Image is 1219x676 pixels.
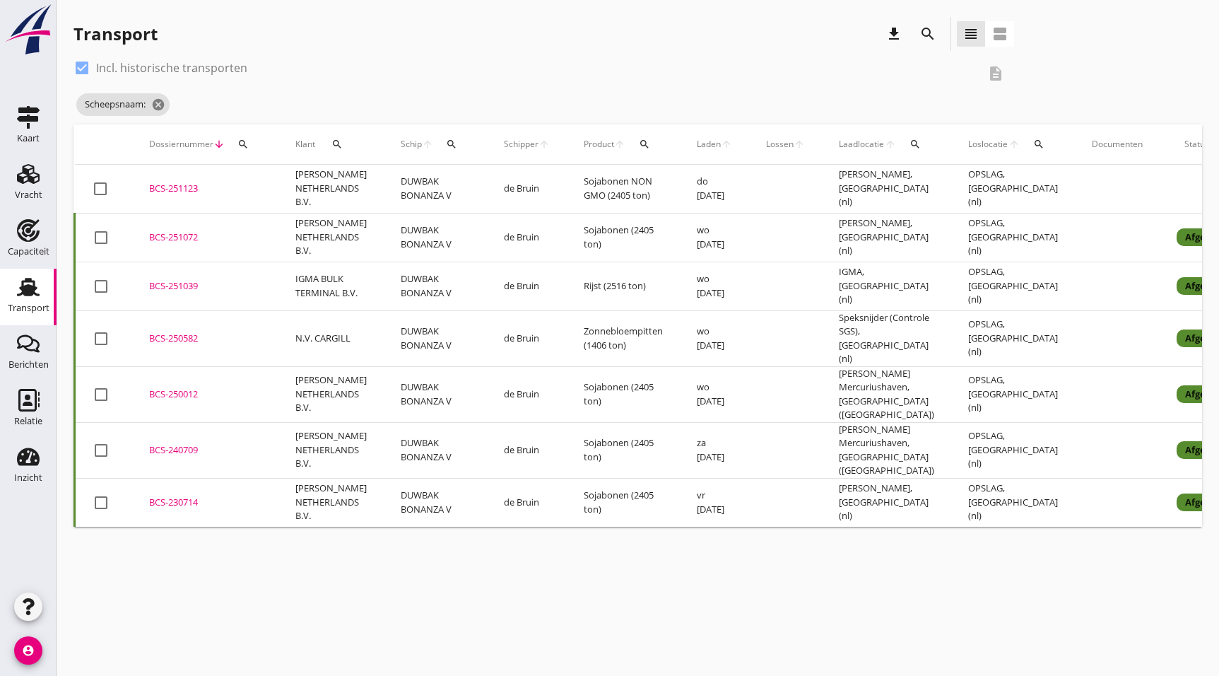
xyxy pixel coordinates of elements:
[538,139,550,150] i: arrow_upward
[794,139,805,150] i: arrow_upward
[951,478,1075,527] td: OPSLAG, [GEOGRAPHIC_DATA] (nl)
[951,213,1075,262] td: OPSLAG, [GEOGRAPHIC_DATA] (nl)
[278,478,384,527] td: [PERSON_NAME] NETHERLANDS B.V.
[567,366,680,422] td: Sojabonen (2405 ton)
[822,310,951,366] td: Speksnijder (Controle SGS), [GEOGRAPHIC_DATA] (nl)
[680,165,749,214] td: do [DATE]
[278,310,384,366] td: N.V. CARGILL
[680,310,749,366] td: wo [DATE]
[951,366,1075,422] td: OPSLAG, [GEOGRAPHIC_DATA] (nl)
[919,25,936,42] i: search
[237,139,249,150] i: search
[822,165,951,214] td: [PERSON_NAME], [GEOGRAPHIC_DATA] (nl)
[567,262,680,310] td: Rijst (2516 ton)
[697,138,721,151] span: Laden
[76,93,170,116] span: Scheepsnaam:
[384,478,487,527] td: DUWBAK BONANZA V
[487,366,567,422] td: de Bruin
[278,165,384,214] td: [PERSON_NAME] NETHERLANDS B.V.
[951,262,1075,310] td: OPSLAG, [GEOGRAPHIC_DATA] (nl)
[149,387,261,402] div: BCS-250012
[567,165,680,214] td: Sojabonen NON GMO (2405 ton)
[14,416,42,426] div: Relatie
[487,213,567,262] td: de Bruin
[278,366,384,422] td: [PERSON_NAME] NETHERLANDS B.V.
[278,213,384,262] td: [PERSON_NAME] NETHERLANDS B.V.
[680,422,749,478] td: za [DATE]
[567,310,680,366] td: Zonnebloempitten (1406 ton)
[149,279,261,293] div: BCS-251039
[15,190,42,199] div: Vracht
[680,262,749,310] td: wo [DATE]
[822,262,951,310] td: IGMA, [GEOGRAPHIC_DATA] (nl)
[822,422,951,478] td: [PERSON_NAME] Mercuriushaven, [GEOGRAPHIC_DATA] ([GEOGRAPHIC_DATA])
[991,25,1008,42] i: view_agenda
[384,165,487,214] td: DUWBAK BONANZA V
[278,262,384,310] td: IGMA BULK TERMINAL B.V.
[567,422,680,478] td: Sojabonen (2405 ton)
[17,134,40,143] div: Kaart
[567,213,680,262] td: Sojabonen (2405 ton)
[1092,138,1143,151] div: Documenten
[1177,138,1217,151] span: Status
[96,61,247,75] label: Incl. historische transporten
[909,139,921,150] i: search
[839,138,885,151] span: Laadlocatie
[8,360,49,369] div: Berichten
[295,127,367,161] div: Klant
[8,303,49,313] div: Transport
[614,139,625,150] i: arrow_upward
[822,478,951,527] td: [PERSON_NAME], [GEOGRAPHIC_DATA] (nl)
[885,139,897,150] i: arrow_upward
[639,139,650,150] i: search
[487,165,567,214] td: de Bruin
[149,332,261,346] div: BCS-250582
[885,25,902,42] i: download
[446,139,457,150] i: search
[487,422,567,478] td: de Bruin
[149,496,261,510] div: BCS-230714
[951,422,1075,478] td: OPSLAG, [GEOGRAPHIC_DATA] (nl)
[14,473,42,482] div: Inzicht
[951,310,1075,366] td: OPSLAG, [GEOGRAPHIC_DATA] (nl)
[680,366,749,422] td: wo [DATE]
[822,366,951,422] td: [PERSON_NAME] Mercuriushaven, [GEOGRAPHIC_DATA] ([GEOGRAPHIC_DATA])
[384,366,487,422] td: DUWBAK BONANZA V
[504,138,538,151] span: Schipper
[151,98,165,112] i: cancel
[149,231,261,245] div: BCS-251072
[14,636,42,665] i: account_circle
[1008,139,1020,150] i: arrow_upward
[384,422,487,478] td: DUWBAK BONANZA V
[962,25,979,42] i: view_headline
[680,213,749,262] td: wo [DATE]
[822,213,951,262] td: [PERSON_NAME], [GEOGRAPHIC_DATA] (nl)
[584,138,614,151] span: Product
[567,478,680,527] td: Sojabonen (2405 ton)
[278,422,384,478] td: [PERSON_NAME] NETHERLANDS B.V.
[487,262,567,310] td: de Bruin
[73,23,158,45] div: Transport
[1033,139,1044,150] i: search
[331,139,343,150] i: search
[680,478,749,527] td: vr [DATE]
[487,310,567,366] td: de Bruin
[968,138,1008,151] span: Loslocatie
[213,139,225,150] i: arrow_downward
[149,138,213,151] span: Dossiernummer
[487,478,567,527] td: de Bruin
[766,138,794,151] span: Lossen
[422,139,433,150] i: arrow_upward
[721,139,732,150] i: arrow_upward
[384,262,487,310] td: DUWBAK BONANZA V
[149,182,261,196] div: BCS-251123
[149,443,261,458] div: BCS-240709
[8,247,49,256] div: Capaciteit
[951,165,1075,214] td: OPSLAG, [GEOGRAPHIC_DATA] (nl)
[401,138,422,151] span: Schip
[384,213,487,262] td: DUWBAK BONANZA V
[384,310,487,366] td: DUWBAK BONANZA V
[3,4,54,56] img: logo-small.a267ee39.svg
